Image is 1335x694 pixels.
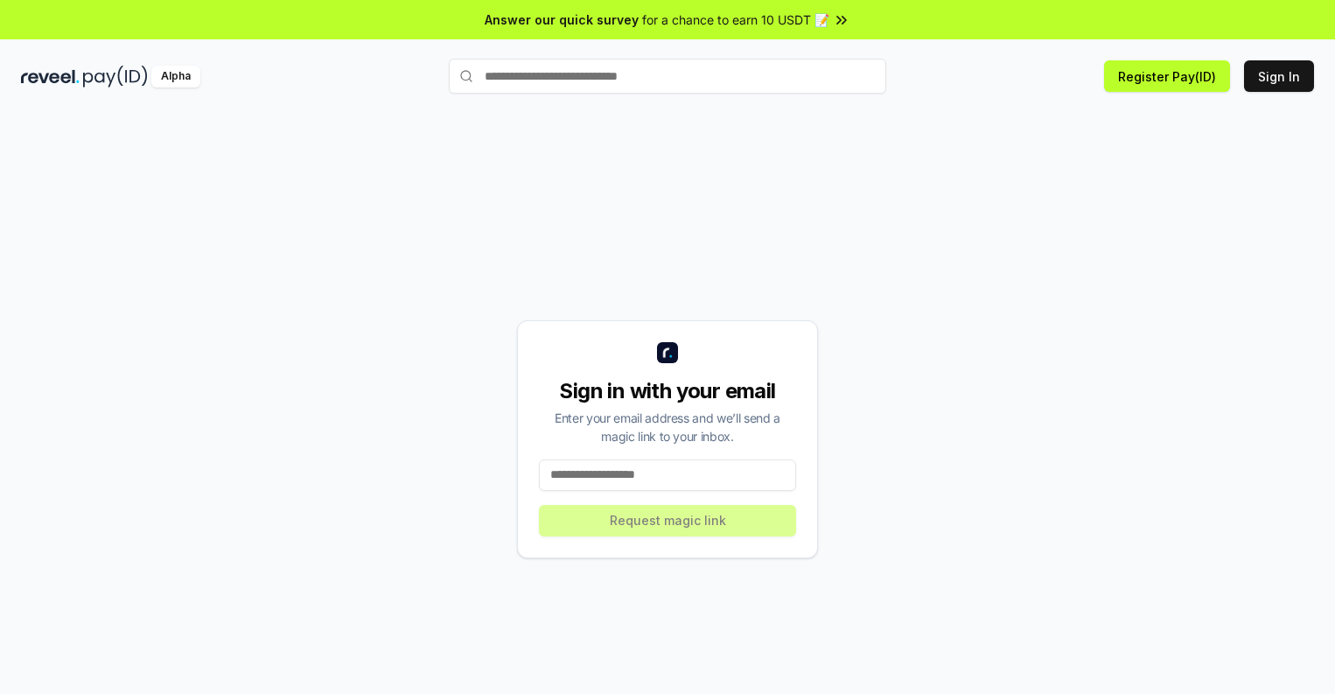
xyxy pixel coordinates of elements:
img: logo_small [657,342,678,363]
img: pay_id [83,66,148,88]
button: Sign In [1244,60,1314,92]
div: Alpha [151,66,200,88]
div: Enter your email address and we’ll send a magic link to your inbox. [539,409,796,445]
span: for a chance to earn 10 USDT 📝 [642,11,829,29]
button: Register Pay(ID) [1104,60,1230,92]
img: reveel_dark [21,66,80,88]
div: Sign in with your email [539,377,796,405]
span: Answer our quick survey [485,11,639,29]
